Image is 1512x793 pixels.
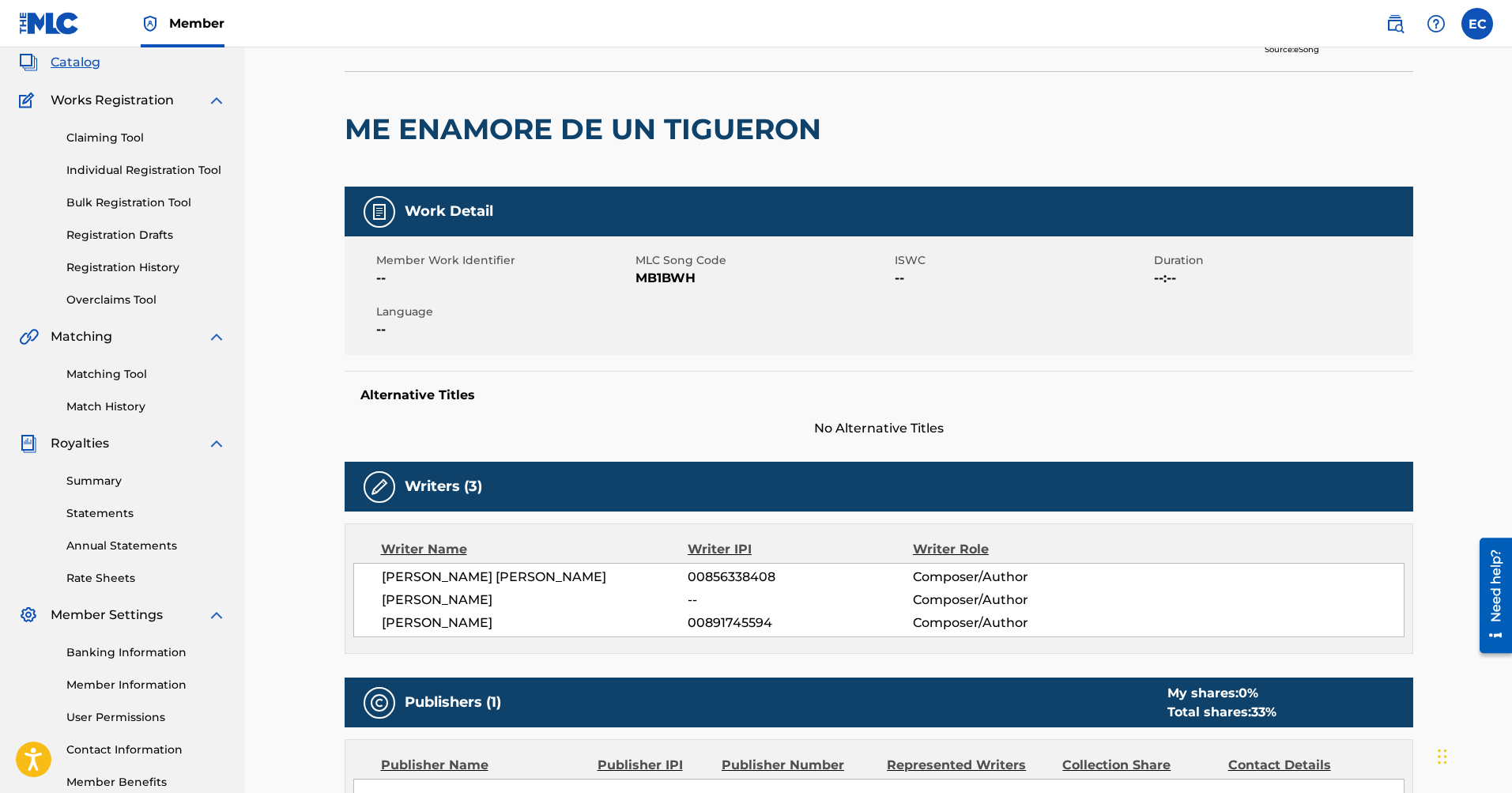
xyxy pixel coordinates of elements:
a: Individual Registration Tool [66,162,226,179]
img: expand [207,434,226,453]
a: Bulk Registration Tool [66,194,226,211]
span: Catalog [51,53,100,72]
span: -- [895,269,1150,288]
img: expand [207,91,226,110]
div: Publisher IPI [598,756,710,775]
a: CatalogCatalog [19,53,100,72]
iframe: Resource Center [1468,532,1512,659]
h5: Alternative Titles [360,387,1397,403]
iframe: Chat Widget [1433,717,1512,793]
img: MLC Logo [19,12,80,35]
div: Help [1420,8,1452,40]
a: Statements [66,505,226,522]
span: Composer/Author [913,568,1118,587]
div: Writer Name [381,540,688,559]
a: Overclaims Tool [66,292,226,308]
div: Writer IPI [688,540,913,559]
span: Matching [51,327,112,346]
div: User Menu [1461,8,1493,40]
span: Member Work Identifier [376,252,632,269]
span: Member [169,14,224,32]
a: Match History [66,398,226,415]
div: Drag [1438,733,1447,780]
div: Publisher Number [722,756,875,775]
span: Composer/Author [913,591,1118,610]
img: Member Settings [19,606,38,625]
span: Composer/Author [913,614,1118,633]
a: Public Search [1379,8,1411,40]
span: 00856338408 [688,568,912,587]
a: Member Information [66,677,226,693]
a: Claiming Tool [66,130,226,146]
img: expand [207,606,226,625]
img: help [1427,14,1446,33]
a: Rate Sheets [66,570,226,587]
a: Summary [66,473,226,489]
a: Contact Information [66,742,226,758]
h5: Writers (3) [405,478,482,496]
span: 00891745594 [688,614,912,633]
a: User Permissions [66,709,226,726]
span: 33 % [1251,704,1276,719]
img: Royalties [19,434,38,453]
span: [PERSON_NAME] [PERSON_NAME] [382,568,688,587]
span: Language [376,304,632,320]
a: Member Benefits [66,774,226,791]
span: Works Registration [51,91,174,110]
h5: Publishers (1) [405,693,501,712]
span: Duration [1154,252,1409,269]
div: Source: eSong [1265,43,1413,55]
span: [PERSON_NAME] [382,591,688,610]
span: MLC Song Code [635,252,891,269]
span: No Alternative Titles [345,419,1413,438]
img: Publishers [370,693,389,712]
span: Royalties [51,434,109,453]
div: Contact Details [1228,756,1382,775]
div: My shares: [1167,684,1276,703]
span: 0 % [1239,685,1258,700]
img: Matching [19,327,39,346]
a: Annual Statements [66,538,226,554]
a: Banking Information [66,644,226,661]
span: -- [376,269,632,288]
span: --:-- [1154,269,1409,288]
span: -- [688,591,912,610]
img: Top Rightsholder [141,14,160,33]
img: search [1386,14,1405,33]
span: Member Settings [51,606,163,625]
h2: ME ENAMORE DE UN TIGUERON [345,111,829,147]
div: Represented Writers [887,756,1050,775]
div: Publisher Name [381,756,586,775]
span: [PERSON_NAME] [382,614,688,633]
div: Writer Role [913,540,1118,559]
img: Writers [370,478,389,497]
span: ISWC [895,252,1150,269]
a: Registration History [66,259,226,276]
img: expand [207,327,226,346]
span: MB1BWH [635,269,891,288]
img: Work Detail [370,202,389,221]
a: Matching Tool [66,366,226,383]
h5: Work Detail [405,202,493,221]
div: Total shares: [1167,703,1276,722]
a: Registration Drafts [66,227,226,244]
img: Catalog [19,53,38,72]
span: -- [376,320,632,339]
img: Works Registration [19,91,40,110]
div: Collection Share [1062,756,1216,775]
